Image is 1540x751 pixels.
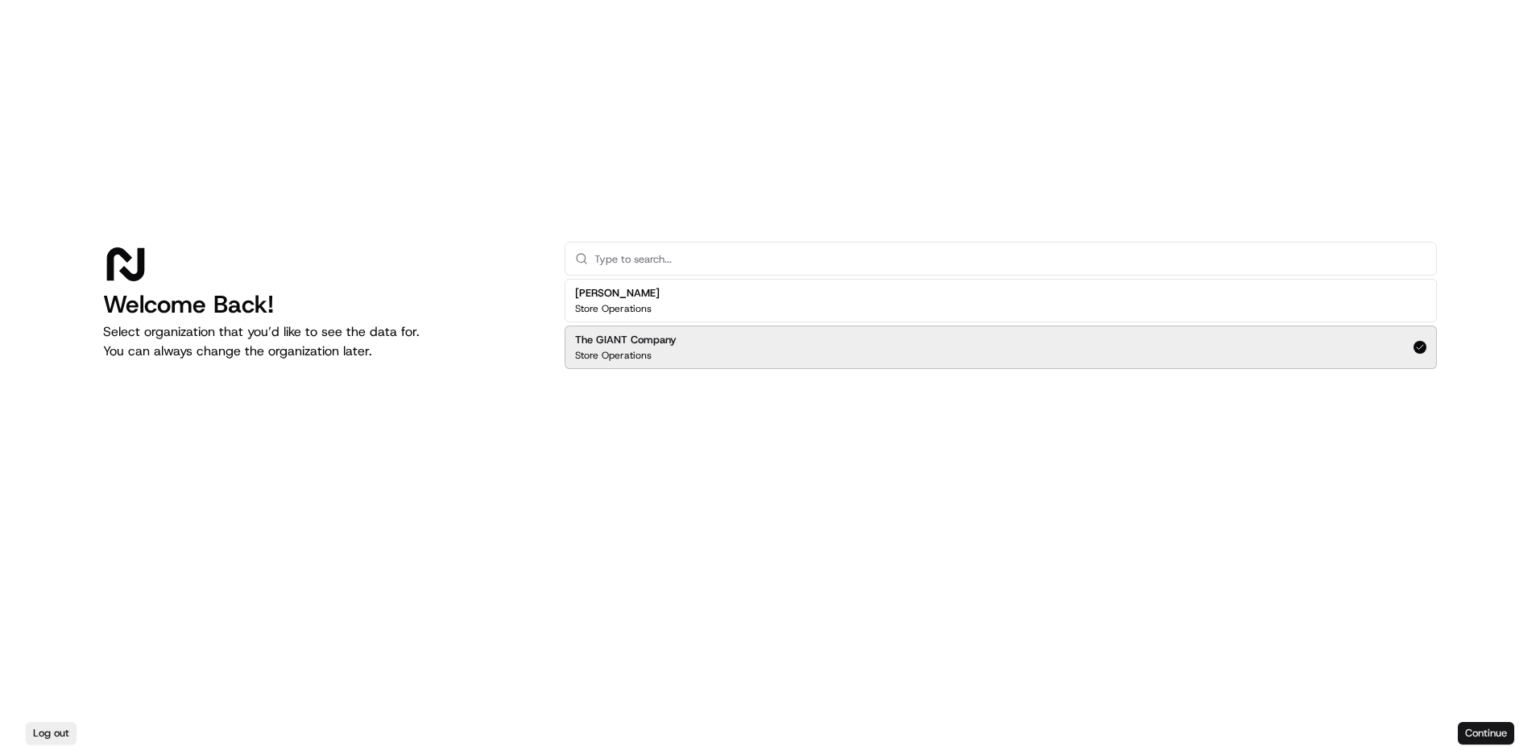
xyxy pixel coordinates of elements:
[575,349,652,362] p: Store Operations
[575,302,652,315] p: Store Operations
[575,286,660,301] h2: [PERSON_NAME]
[575,333,677,347] h2: The GIANT Company
[103,290,539,319] h1: Welcome Back!
[103,322,539,361] p: Select organization that you’d like to see the data for. You can always change the organization l...
[594,243,1426,275] input: Type to search...
[565,276,1437,372] div: Suggestions
[26,722,77,745] button: Log out
[1458,722,1514,745] button: Continue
